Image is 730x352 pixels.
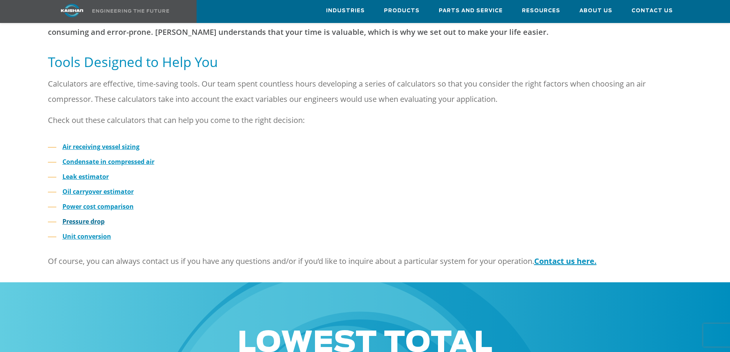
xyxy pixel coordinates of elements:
span: Resources [522,7,560,15]
a: Unit conversion [62,232,111,241]
a: Contact Us [632,0,673,21]
p: Learning how to calculate key factors, such as air leaks and pressure drop, isn’t the best use of... [48,9,682,40]
span: Industries [326,7,365,15]
img: kaishan logo [43,4,101,17]
a: Power cost comparison [62,202,134,211]
a: Industries [326,0,365,21]
img: Engineering the future [92,9,169,13]
a: Products [384,0,420,21]
a: Oil carryover estimator [62,187,134,196]
p: Calculators are effective, time-saving tools. Our team spent countless hours developing a series ... [48,76,682,107]
a: Contact us here. [534,256,597,266]
span: Contact Us [632,7,673,15]
p: Of course, you can always contact us if you have any questions and/or if you’d like to inquire ab... [48,254,682,269]
a: Air receiving vessel sizing [62,142,139,151]
a: Resources [522,0,560,21]
a: Pressure drop [62,217,105,226]
a: Leak estimator [62,172,109,181]
a: Condensate in compressed air [62,157,154,166]
a: About Us [579,0,612,21]
span: Products [384,7,420,15]
a: Parts and Service [439,0,503,21]
h5: Tools Designed to Help You [48,53,682,70]
span: Parts and Service [439,7,503,15]
p: Check out these calculators that can help you come to the right decision: [48,113,682,128]
span: About Us [579,7,612,15]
